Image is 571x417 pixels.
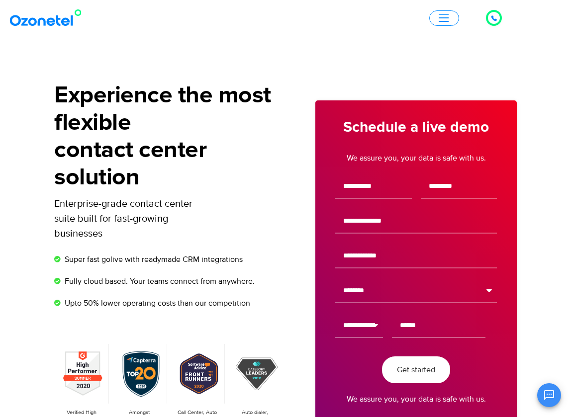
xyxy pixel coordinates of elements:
[62,297,250,309] span: Upto 50% lower operating costs than our competition
[62,253,243,265] span: Super fast golive with readymade CRM integrations
[347,152,486,164] a: We assure you, your data is safe with us.
[54,196,211,241] p: Enterprise-grade contact center suite built for fast-growing businesses
[62,275,255,287] span: Fully cloud based. Your teams connect from anywhere.
[382,356,450,383] button: Get started
[335,118,497,137] h3: Schedule a live demo
[397,366,435,374] span: Get started
[54,82,285,191] h1: Experience the most flexible contact center solution
[537,383,561,407] button: Open chat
